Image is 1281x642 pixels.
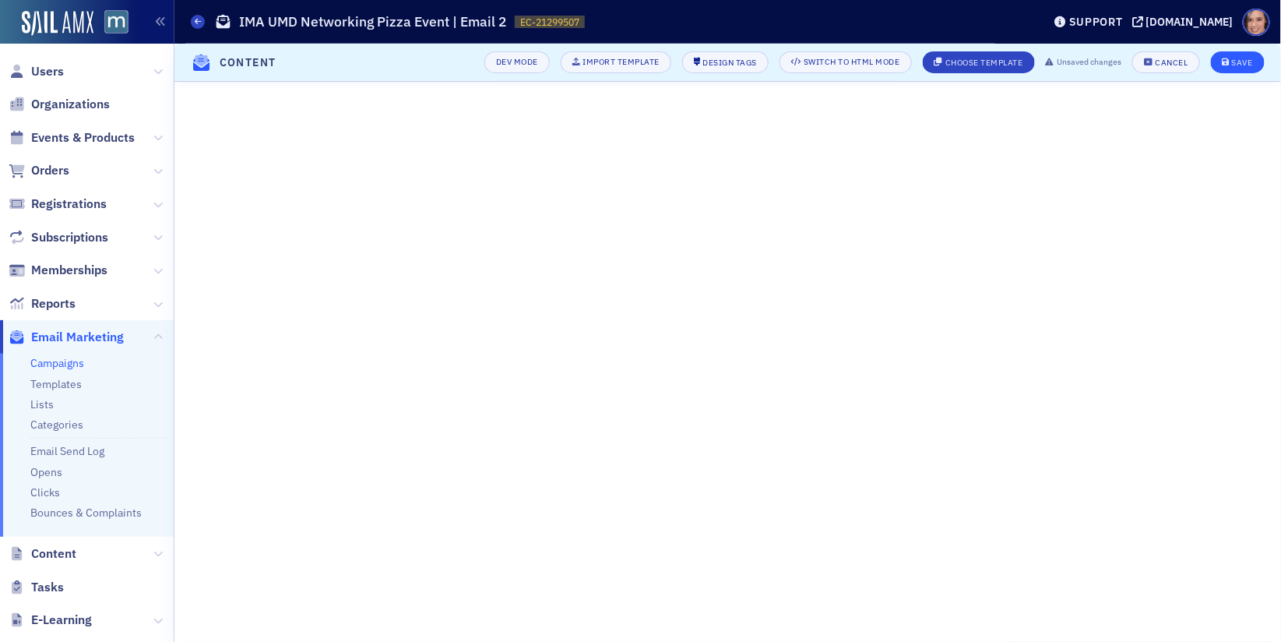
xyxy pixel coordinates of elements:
span: Reports [31,295,76,312]
div: [DOMAIN_NAME] [1146,15,1233,29]
button: Switch to HTML Mode [780,51,912,73]
span: Users [31,63,64,80]
img: SailAMX [104,10,128,34]
button: Cancel [1132,51,1199,73]
a: Events & Products [9,129,135,146]
button: Save [1211,51,1265,73]
a: Clicks [30,485,60,499]
a: Templates [30,377,82,391]
a: Email Marketing [9,329,124,346]
div: Support [1069,15,1123,29]
a: Memberships [9,262,107,279]
a: Opens [30,465,62,479]
a: Campaigns [30,356,84,370]
h4: Content [220,55,276,71]
div: Import Template [582,58,660,66]
button: Import Template [561,51,671,73]
span: Profile [1243,9,1270,36]
span: Subscriptions [31,229,108,246]
span: Content [31,545,76,563]
span: Memberships [31,262,107,279]
span: Registrations [31,196,107,213]
a: Tasks [9,579,64,596]
div: Switch to HTML Mode [804,58,900,66]
a: E-Learning [9,612,92,629]
span: EC-21299507 [520,16,579,29]
a: Email Send Log [30,444,104,458]
div: Design Tags [702,58,757,67]
span: Events & Products [31,129,135,146]
a: Organizations [9,96,110,113]
span: Organizations [31,96,110,113]
a: Content [9,545,76,563]
div: Choose Template [945,58,1023,67]
button: Choose Template [923,51,1035,73]
a: Reports [9,295,76,312]
span: Unsaved changes [1057,56,1121,69]
img: SailAMX [22,11,93,36]
a: Lists [30,397,54,411]
a: Categories [30,418,83,432]
button: Design Tags [682,51,769,73]
a: Users [9,63,64,80]
span: Orders [31,162,69,179]
span: E-Learning [31,612,92,629]
h1: IMA UMD Networking Pizza Event | Email 2 [239,12,507,31]
button: [DOMAIN_NAME] [1132,16,1239,27]
div: Cancel [1156,58,1188,67]
a: Subscriptions [9,229,108,246]
span: Email Marketing [31,329,124,346]
a: Registrations [9,196,107,213]
div: Save [1232,58,1253,67]
button: Dev Mode [484,51,550,73]
a: Orders [9,162,69,179]
a: Bounces & Complaints [30,506,142,520]
a: View Homepage [93,10,128,37]
span: Tasks [31,579,64,596]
